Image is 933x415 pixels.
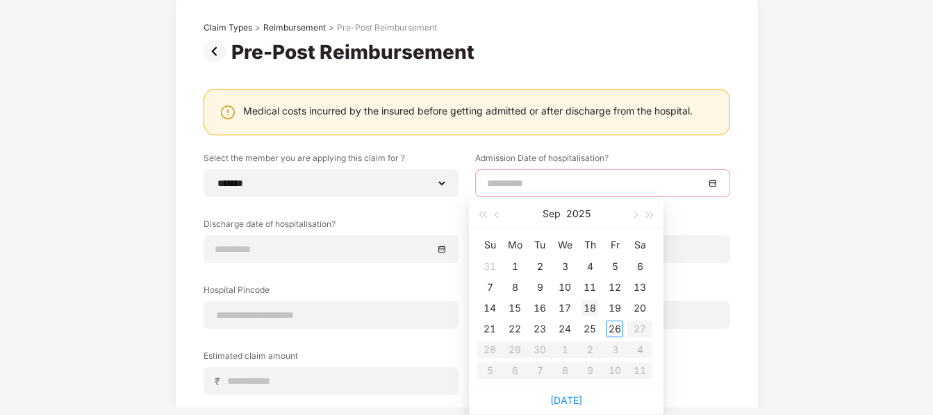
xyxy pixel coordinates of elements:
div: > [329,22,334,33]
td: 2025-09-08 [502,277,527,298]
div: 19 [606,300,623,316]
div: 3 [556,258,573,275]
label: Estimated claim amount [204,350,459,367]
div: 6 [631,258,648,275]
img: svg+xml;base64,PHN2ZyBpZD0iUHJldi0zMngzMiIgeG1sbnM9Imh0dHA6Ly93d3cudzMub3JnLzIwMDAvc3ZnIiB3aWR0aD... [204,40,231,62]
td: 2025-09-05 [602,256,627,277]
div: 20 [631,300,648,316]
td: 2025-09-20 [627,298,652,319]
div: 17 [556,300,573,316]
th: We [552,234,577,256]
div: 18 [581,300,598,316]
th: Sa [627,234,652,256]
div: 24 [556,321,573,337]
div: Claim Types [204,22,252,33]
td: 2025-09-13 [627,277,652,298]
div: 4 [581,258,598,275]
td: 2025-09-09 [527,277,552,298]
div: 5 [606,258,623,275]
td: 2025-09-18 [577,298,602,319]
td: 2025-09-11 [577,277,602,298]
img: svg+xml;base64,PHN2ZyBpZD0iV2FybmluZ18tXzI0eDI0IiBkYXRhLW5hbWU9Ildhcm5pbmcgLSAyNHgyNCIgeG1sbnM9Im... [220,104,236,121]
div: 7 [481,279,498,296]
div: 10 [556,279,573,296]
label: Hospital Pincode [204,284,459,301]
div: 1 [506,258,523,275]
div: 12 [606,279,623,296]
td: 2025-09-21 [477,319,502,339]
div: 9 [531,279,548,296]
div: 13 [631,279,648,296]
button: 2025 [566,200,591,228]
div: 23 [531,321,548,337]
label: Select the member you are applying this claim for ? [204,152,459,169]
div: Pre-Post Reimbursement [337,22,437,33]
div: 26 [606,321,623,337]
th: Tu [527,234,552,256]
td: 2025-08-31 [477,256,502,277]
td: 2025-09-26 [602,319,627,339]
label: Discharge date of hospitalisation? [204,218,459,235]
div: Medical costs incurred by the insured before getting admitted or after discharge from the hospital. [243,104,693,117]
div: 14 [481,300,498,316]
div: 2 [531,258,548,275]
div: Pre-Post Reimbursement [231,40,480,64]
label: Admission Date of hospitalisation? [475,152,730,169]
th: Fr [602,234,627,256]
td: 2025-09-23 [527,319,552,339]
div: 16 [531,300,548,316]
td: 2025-09-02 [527,256,552,277]
td: 2025-09-16 [527,298,552,319]
span: ₹ [215,375,226,388]
td: 2025-09-03 [552,256,577,277]
td: 2025-09-12 [602,277,627,298]
div: 8 [506,279,523,296]
div: 11 [581,279,598,296]
th: Su [477,234,502,256]
div: 21 [481,321,498,337]
div: 15 [506,300,523,316]
button: Sep [543,200,561,228]
td: 2025-09-10 [552,277,577,298]
td: 2025-09-19 [602,298,627,319]
td: 2025-09-14 [477,298,502,319]
div: > [255,22,261,33]
a: [DATE] [550,394,582,406]
div: 25 [581,321,598,337]
td: 2025-09-22 [502,319,527,339]
td: 2025-09-17 [552,298,577,319]
td: 2025-09-15 [502,298,527,319]
div: Reimbursement [263,22,326,33]
td: 2025-09-25 [577,319,602,339]
td: 2025-09-07 [477,277,502,298]
td: 2025-09-01 [502,256,527,277]
td: 2025-09-04 [577,256,602,277]
td: 2025-09-06 [627,256,652,277]
th: Mo [502,234,527,256]
th: Th [577,234,602,256]
div: 31 [481,258,498,275]
div: 22 [506,321,523,337]
td: 2025-09-24 [552,319,577,339]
